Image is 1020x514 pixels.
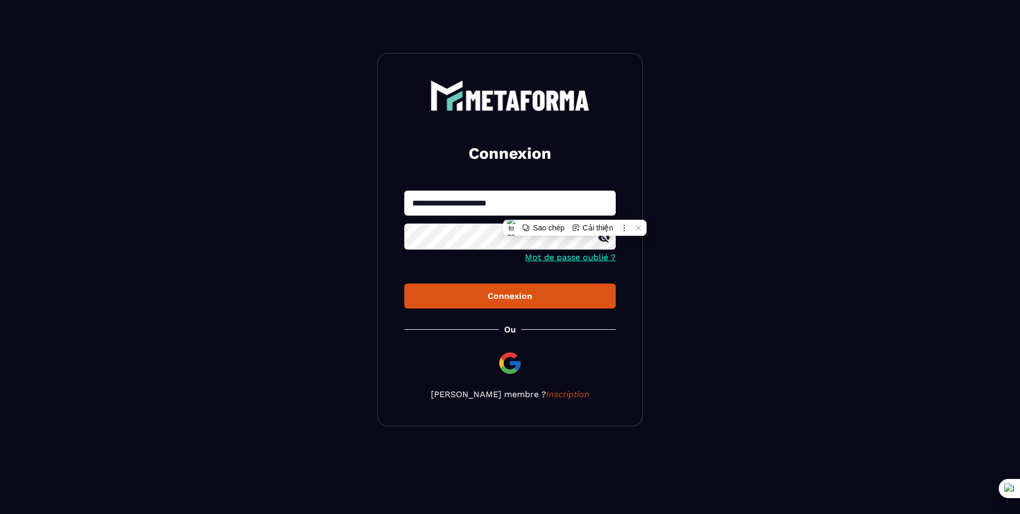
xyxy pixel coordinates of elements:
a: Mot de passe oublié ? [525,252,616,262]
h2: Connexion [417,143,603,164]
div: Connexion [413,291,607,301]
p: [PERSON_NAME] membre ? [404,389,616,399]
p: Ou [504,324,516,335]
a: Inscription [546,389,590,399]
a: logo [404,80,616,111]
button: Connexion [404,284,616,309]
img: logo [430,80,590,111]
img: google [497,350,523,376]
